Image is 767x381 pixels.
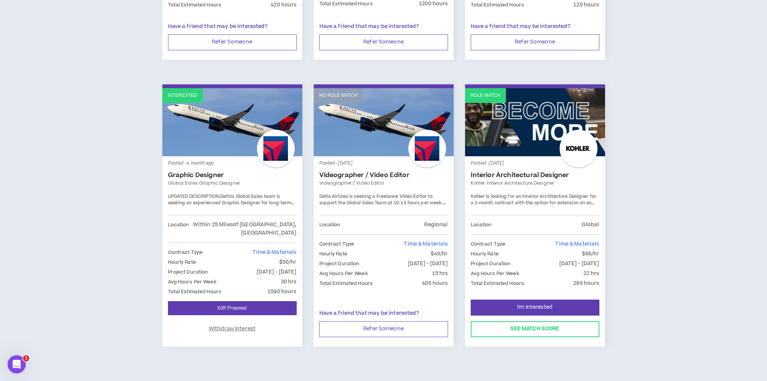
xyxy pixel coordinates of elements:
[168,278,216,286] p: Avg Hours Per Week
[168,193,220,200] strong: UPDATED DESCRIPTION:
[162,88,302,156] a: Interested
[471,34,599,50] button: Refer Someone
[319,269,368,278] p: Avg Hours Per Week
[168,34,297,50] button: Refer Someone
[471,23,599,31] p: Have a friend that may be interested?
[319,193,443,207] span: Delta Airlines is seeking a Freelance Video Editor to support the Global Sales Team at 10-15 hour...
[559,260,599,268] p: [DATE] - [DATE]
[168,301,297,315] a: Edit Proposal
[252,249,296,256] span: Time & Materials
[279,258,297,266] p: $50/hr
[471,1,524,9] p: Total Estimated Hours
[319,260,359,268] p: Project Duration
[408,260,448,268] p: [DATE] - [DATE]
[8,355,26,373] iframe: Intercom live chat
[424,221,448,229] p: Regional
[168,92,197,99] p: Interested
[168,23,297,31] p: Have a friend that may be interested?
[168,221,189,237] p: Location
[471,260,511,268] p: Project Duration
[168,160,297,167] p: Posted - a month ago
[583,269,599,278] p: 22 hrs
[209,325,255,333] span: Withdraw Interest
[168,193,296,233] span: Delta's Global Sales team is seeking an experienced Graphic Designer for long-term contract suppo...
[281,278,297,286] p: 30 hrs
[319,221,341,229] p: Location
[319,250,347,258] p: Hourly Rate
[257,268,297,276] p: [DATE] - [DATE]
[517,304,552,311] span: I'm Interested
[471,171,599,179] a: Interior Architectural Designer
[268,288,296,296] p: 1590 hours
[471,92,501,99] p: Role Match
[168,1,222,9] p: Total Estimated Hours
[404,240,448,248] span: Time & Materials
[168,248,203,257] p: Contract Type
[555,240,599,248] span: Time & Materials
[189,221,296,237] p: Within 25 Miles of [GEOGRAPHIC_DATA], [GEOGRAPHIC_DATA]
[582,221,599,229] p: Global
[582,250,599,258] p: $66/hr
[319,23,448,31] p: Have a friend that may be interested?
[319,34,448,50] button: Refer Someone
[471,250,499,258] p: Hourly Rate
[471,193,597,213] span: Kohler is looking for an Interior Architecture Designer for a 3-month contract with the option fo...
[271,1,296,9] p: 420 hours
[319,279,373,288] p: Total Estimated Hours
[168,268,208,276] p: Project Duration
[431,250,448,258] p: $49/hr
[314,88,454,156] a: No Role Match
[168,258,196,266] p: Hourly Rate
[23,355,29,361] span: 1
[319,321,448,337] button: Refer Someone
[319,160,448,167] p: Posted - [DATE]
[319,180,448,187] a: Videographer / Video Editor
[432,269,448,278] p: 15 hrs
[319,240,355,248] p: Contract Type
[422,279,448,288] p: 405 hours
[168,180,297,187] a: Global Sales Graphic Designer
[319,309,448,317] p: Have a friend that may be interested?
[168,321,297,337] button: Withdraw Interest
[319,92,358,99] p: No Role Match
[471,300,599,316] button: I'm Interested
[471,180,599,187] a: Kohler: Interior Architecture Designer
[319,171,448,179] a: Videographer / Video Editor
[168,288,222,296] p: Total Estimated Hours
[471,269,519,278] p: Avg Hours Per Week
[471,160,599,167] p: Posted - [DATE]
[573,279,599,288] p: 286 hours
[471,240,506,248] p: Contract Type
[168,171,297,179] a: Graphic Designer
[471,279,524,288] p: Total Estimated Hours
[471,221,492,229] p: Location
[573,1,599,9] p: 120 hours
[471,321,599,337] button: See Match Score
[465,88,605,156] a: Role Match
